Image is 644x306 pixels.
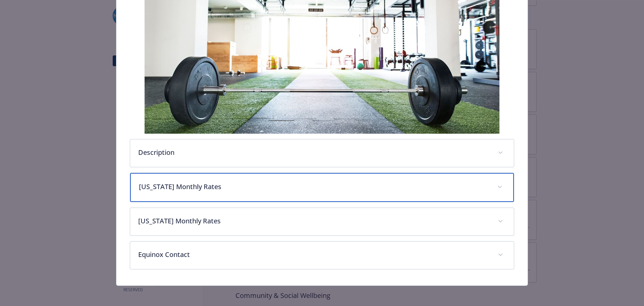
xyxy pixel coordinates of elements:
p: [US_STATE] Monthly Rates [139,182,489,192]
p: Equinox Contact [138,250,490,260]
div: Description [130,139,514,167]
div: [US_STATE] Monthly Rates [130,173,514,202]
div: Equinox Contact [130,242,514,269]
p: [US_STATE] Monthly Rates [138,216,490,226]
div: [US_STATE] Monthly Rates [130,208,514,235]
p: Description [138,147,490,158]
